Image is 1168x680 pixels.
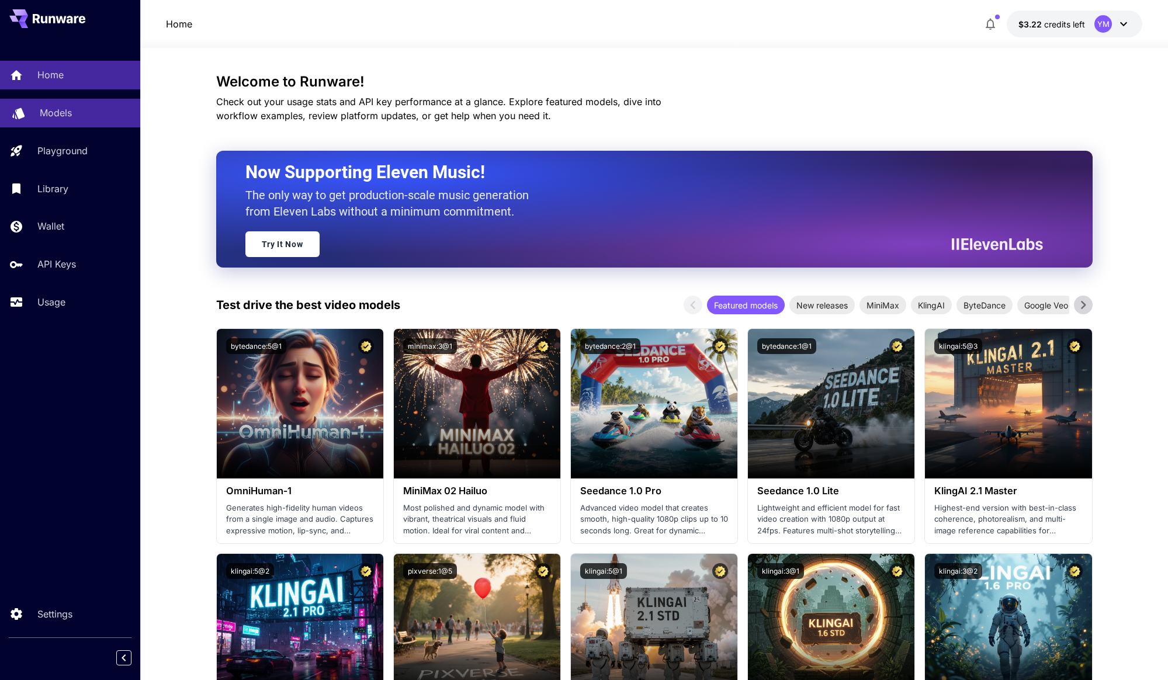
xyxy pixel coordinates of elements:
[889,563,905,579] button: Certified Model – Vetted for best performance and includes a commercial license.
[707,296,785,314] div: Featured models
[911,299,952,311] span: KlingAI
[37,295,65,309] p: Usage
[934,502,1082,537] p: Highest-end version with best-in-class coherence, photorealism, and multi-image reference capabil...
[535,338,551,354] button: Certified Model – Vetted for best performance and includes a commercial license.
[789,299,855,311] span: New releases
[37,144,88,158] p: Playground
[1044,19,1085,29] span: credits left
[125,647,140,668] div: Collapse sidebar
[1007,11,1142,37] button: $3.22394YM
[535,563,551,579] button: Certified Model – Vetted for best performance and includes a commercial license.
[956,296,1013,314] div: ByteDance
[1094,15,1112,33] div: YM
[859,299,906,311] span: MiniMax
[956,299,1013,311] span: ByteDance
[403,338,457,354] button: minimax:3@1
[1017,299,1075,311] span: Google Veo
[580,338,640,354] button: bytedance:2@1
[757,485,905,497] h3: Seedance 1.0 Lite
[245,231,320,257] a: Try It Now
[789,296,855,314] div: New releases
[712,563,728,579] button: Certified Model – Vetted for best performance and includes a commercial license.
[580,563,627,579] button: klingai:5@1
[166,17,192,31] nav: breadcrumb
[1018,19,1044,29] span: $3.22
[226,485,374,497] h3: OmniHuman‑1
[748,329,914,478] img: alt
[712,338,728,354] button: Certified Model – Vetted for best performance and includes a commercial license.
[934,563,982,579] button: klingai:3@2
[580,485,728,497] h3: Seedance 1.0 Pro
[37,182,68,196] p: Library
[403,485,551,497] h3: MiniMax 02 Hailuo
[358,563,374,579] button: Certified Model – Vetted for best performance and includes a commercial license.
[889,338,905,354] button: Certified Model – Vetted for best performance and includes a commercial license.
[580,502,728,537] p: Advanced video model that creates smooth, high-quality 1080p clips up to 10 seconds long. Great f...
[403,563,457,579] button: pixverse:1@5
[934,485,1082,497] h3: KlingAI 2.1 Master
[1017,296,1075,314] div: Google Veo
[37,68,64,82] p: Home
[116,650,131,665] button: Collapse sidebar
[757,338,816,354] button: bytedance:1@1
[245,187,538,220] p: The only way to get production-scale music generation from Eleven Labs without a minimum commitment.
[571,329,737,478] img: alt
[245,161,1034,183] h2: Now Supporting Eleven Music!
[226,338,286,354] button: bytedance:5@1
[1018,18,1085,30] div: $3.22394
[403,502,551,537] p: Most polished and dynamic model with vibrant, theatrical visuals and fluid motion. Ideal for vira...
[757,563,804,579] button: klingai:3@1
[934,338,982,354] button: klingai:5@3
[216,296,400,314] p: Test drive the best video models
[37,219,64,233] p: Wallet
[217,329,383,478] img: alt
[37,257,76,271] p: API Keys
[37,607,72,621] p: Settings
[394,329,560,478] img: alt
[925,329,1091,478] img: alt
[216,96,661,122] span: Check out your usage stats and API key performance at a glance. Explore featured models, dive int...
[911,296,952,314] div: KlingAI
[40,106,72,120] p: Models
[226,502,374,537] p: Generates high-fidelity human videos from a single image and audio. Captures expressive motion, l...
[226,563,274,579] button: klingai:5@2
[358,338,374,354] button: Certified Model – Vetted for best performance and includes a commercial license.
[707,299,785,311] span: Featured models
[216,74,1093,90] h3: Welcome to Runware!
[757,502,905,537] p: Lightweight and efficient model for fast video creation with 1080p output at 24fps. Features mult...
[166,17,192,31] a: Home
[859,296,906,314] div: MiniMax
[1067,563,1083,579] button: Certified Model – Vetted for best performance and includes a commercial license.
[1067,338,1083,354] button: Certified Model – Vetted for best performance and includes a commercial license.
